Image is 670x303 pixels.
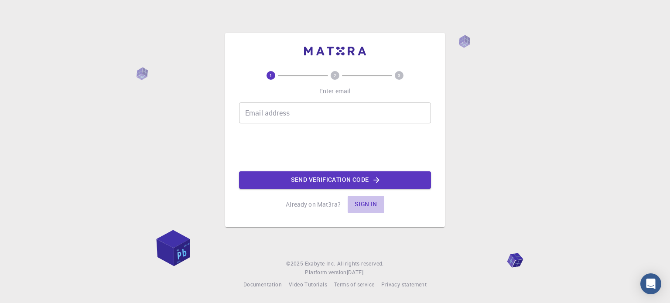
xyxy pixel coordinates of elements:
text: 2 [334,72,336,78]
span: Video Tutorials [289,281,327,288]
span: Privacy statement [381,281,427,288]
span: © 2025 [286,259,304,268]
a: Documentation [243,280,282,289]
text: 1 [270,72,272,78]
span: Platform version [305,268,346,277]
span: Documentation [243,281,282,288]
p: Already on Mat3ra? [286,200,341,209]
span: Terms of service [334,281,374,288]
a: [DATE]. [347,268,365,277]
text: 3 [398,72,400,78]
div: Open Intercom Messenger [640,273,661,294]
span: Exabyte Inc. [305,260,335,267]
a: Exabyte Inc. [305,259,335,268]
p: Enter email [319,87,351,95]
a: Privacy statement [381,280,427,289]
a: Terms of service [334,280,374,289]
button: Send verification code [239,171,431,189]
button: Sign in [348,196,384,213]
span: All rights reserved. [337,259,384,268]
iframe: reCAPTCHA [269,130,401,164]
a: Video Tutorials [289,280,327,289]
span: [DATE] . [347,269,365,276]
